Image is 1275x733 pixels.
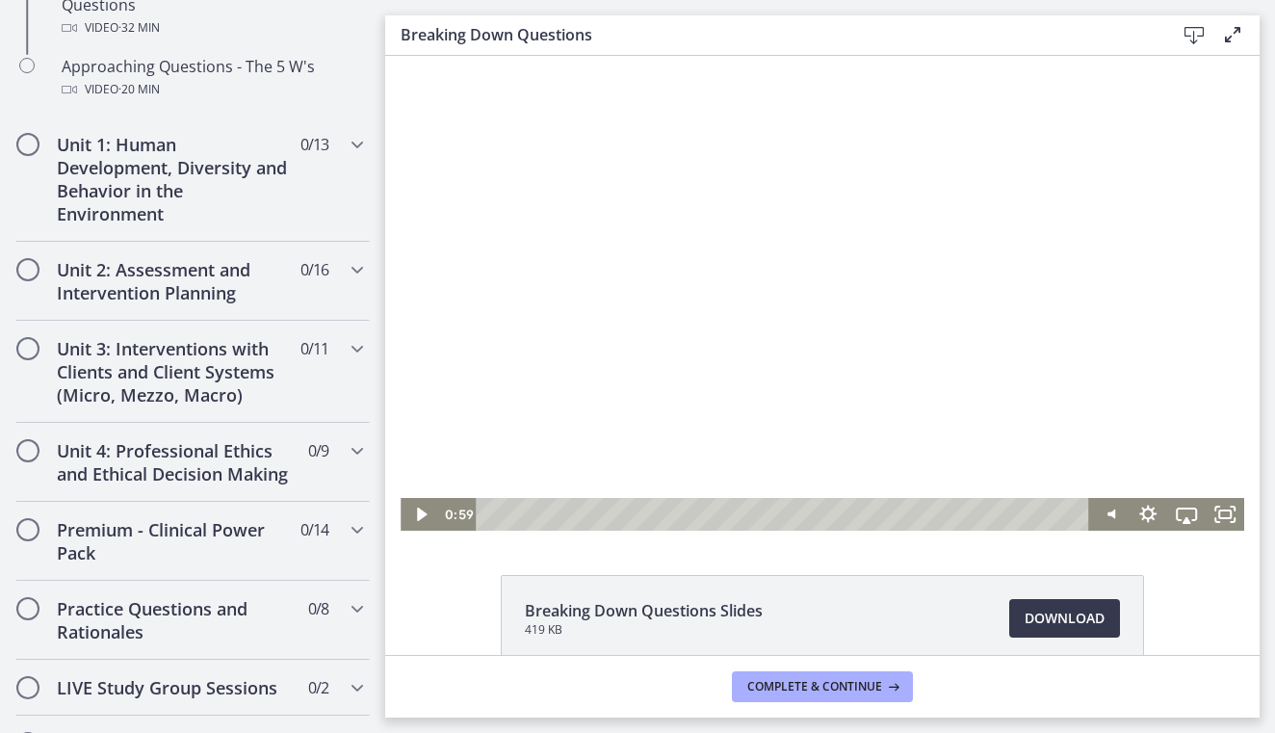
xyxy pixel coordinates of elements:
[705,442,743,475] button: Mute
[118,78,160,101] span: · 20 min
[300,133,328,156] span: 0 / 13
[385,56,1260,531] iframe: Video Lesson
[57,133,292,225] h2: Unit 1: Human Development, Diversity and Behavior in the Environment
[118,16,160,39] span: · 32 min
[57,676,292,699] h2: LIVE Study Group Sessions
[300,337,328,360] span: 0 / 11
[525,599,763,622] span: Breaking Down Questions Slides
[1025,607,1105,630] span: Download
[732,671,913,702] button: Complete & continue
[782,442,820,475] button: Airplay
[300,258,328,281] span: 0 / 16
[308,676,328,699] span: 0 / 2
[62,16,362,39] div: Video
[62,78,362,101] div: Video
[820,442,859,475] button: Fullscreen
[57,597,292,643] h2: Practice Questions and Rationales
[57,439,292,485] h2: Unit 4: Professional Ethics and Ethical Decision Making
[308,597,328,620] span: 0 / 8
[300,518,328,541] span: 0 / 14
[747,679,882,694] span: Complete & continue
[743,442,782,475] button: Show settings menu
[1009,599,1120,638] a: Download
[62,55,362,101] div: Approaching Questions - The 5 W's
[525,622,763,638] span: 419 KB
[308,439,328,462] span: 0 / 9
[401,23,1144,46] h3: Breaking Down Questions
[57,518,292,564] h2: Premium - Clinical Power Pack
[57,258,292,304] h2: Unit 2: Assessment and Intervention Planning
[57,337,292,406] h2: Unit 3: Interventions with Clients and Client Systems (Micro, Mezzo, Macro)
